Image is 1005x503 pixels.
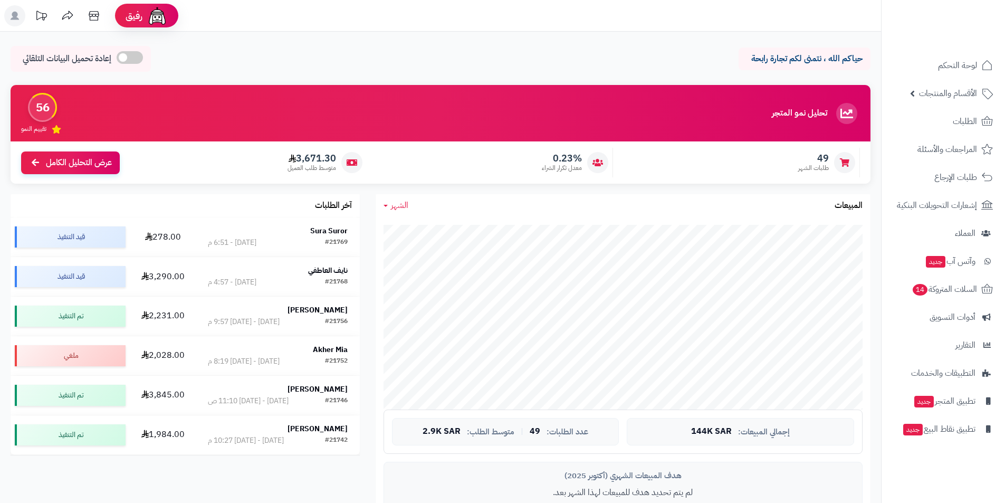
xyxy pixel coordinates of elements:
[15,306,126,327] div: تم التنفيذ
[919,86,977,101] span: الأقسام والمنتجات
[888,165,999,190] a: طلبات الإرجاع
[15,385,126,406] div: تم التنفيذ
[798,164,829,173] span: طلبات الشهر
[888,305,999,330] a: أدوات التسويق
[888,277,999,302] a: السلات المتروكة14
[288,423,348,434] strong: [PERSON_NAME]
[147,5,168,26] img: ai-face.png
[897,198,977,213] span: إشعارات التحويلات البنكية
[738,428,790,436] span: إجمالي المبيعات:
[208,396,289,406] div: [DATE] - [DATE] 11:10 ص
[888,416,999,442] a: تطبيق نقاط البيعجديد
[888,333,999,358] a: التقارير
[208,317,280,327] div: [DATE] - [DATE] 9:57 م
[15,424,126,445] div: تم التنفيذ
[888,388,999,414] a: تطبيق المتجرجديد
[912,282,977,297] span: السلات المتروكة
[308,265,348,276] strong: نايف العاطفي
[23,53,111,65] span: إعادة تحميل البيانات التلقائي
[392,470,854,481] div: هدف المبيعات الشهري (أكتوبر 2025)
[130,297,196,336] td: 2,231.00
[126,10,142,22] span: رفيق
[130,376,196,415] td: 3,845.00
[423,427,461,436] span: 2.9K SAR
[888,360,999,386] a: التطبيقات والخدمات
[384,200,408,212] a: الشهر
[15,226,126,248] div: قيد التنفيذ
[46,157,112,169] span: عرض التحليل الكامل
[310,225,348,236] strong: Sura Suror
[917,142,977,157] span: المراجعات والأسئلة
[288,153,336,164] span: 3,671.30
[746,53,863,65] p: حياكم الله ، نتمنى لكم تجارة رابحة
[208,277,256,288] div: [DATE] - 4:57 م
[21,151,120,174] a: عرض التحليل الكامل
[325,356,348,367] div: #21752
[911,366,975,381] span: التطبيقات والخدمات
[547,428,588,436] span: عدد الطلبات:
[953,114,977,129] span: الطلبات
[21,125,46,134] span: تقييم النمو
[325,238,348,248] div: #21769
[325,396,348,406] div: #21746
[130,336,196,375] td: 2,028.00
[325,277,348,288] div: #21768
[902,422,975,436] span: تطبيق نقاط البيع
[391,199,408,212] span: الشهر
[208,238,256,248] div: [DATE] - 6:51 م
[530,427,540,436] span: 49
[542,153,582,164] span: 0.23%
[130,415,196,454] td: 1,984.00
[521,428,523,435] span: |
[888,53,999,78] a: لوحة التحكم
[888,109,999,134] a: الطلبات
[888,249,999,274] a: وآتس آبجديد
[772,109,827,118] h3: تحليل نمو المتجر
[288,164,336,173] span: متوسط طلب العميل
[208,435,284,446] div: [DATE] - [DATE] 10:27 م
[955,226,975,241] span: العملاء
[28,5,54,29] a: تحديثات المنصة
[913,394,975,409] span: تطبيق المتجر
[288,384,348,395] strong: [PERSON_NAME]
[938,58,977,73] span: لوحة التحكم
[934,170,977,185] span: طلبات الإرجاع
[888,193,999,218] a: إشعارات التحويلات البنكية
[888,221,999,246] a: العملاء
[208,356,280,367] div: [DATE] - [DATE] 8:19 م
[392,487,854,499] p: لم يتم تحديد هدف للمبيعات لهذا الشهر بعد.
[130,257,196,296] td: 3,290.00
[288,305,348,316] strong: [PERSON_NAME]
[315,201,352,211] h3: آخر الطلبات
[888,137,999,162] a: المراجعات والأسئلة
[913,284,927,296] span: 14
[313,344,348,355] strong: Akher Mia
[930,310,975,325] span: أدوات التسويق
[15,345,126,366] div: ملغي
[798,153,829,164] span: 49
[925,254,975,269] span: وآتس آب
[130,217,196,257] td: 278.00
[835,201,863,211] h3: المبيعات
[542,164,582,173] span: معدل تكرار الشراء
[691,427,732,436] span: 144K SAR
[926,256,945,268] span: جديد
[914,396,934,407] span: جديد
[467,428,514,436] span: متوسط الطلب:
[325,317,348,327] div: #21756
[903,424,923,435] span: جديد
[325,435,348,446] div: #21742
[15,266,126,287] div: قيد التنفيذ
[955,338,975,353] span: التقارير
